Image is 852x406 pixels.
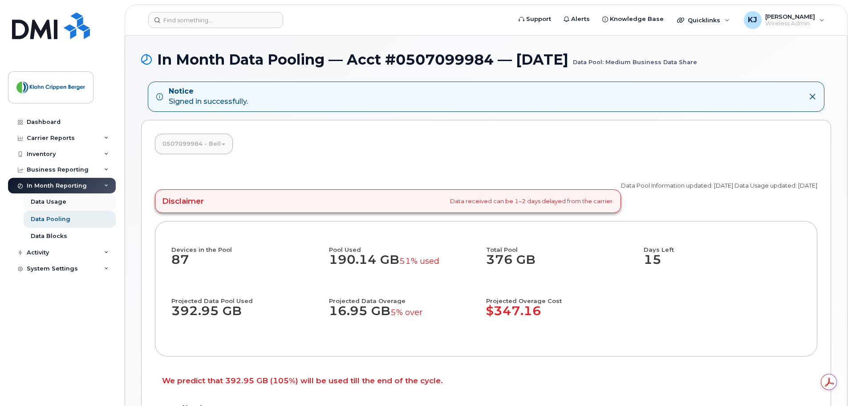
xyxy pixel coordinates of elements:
[329,253,479,276] dd: 190.14 GB
[621,181,817,190] p: Data Pool Information updated: [DATE] Data Usage updated: [DATE]
[141,52,831,67] h1: In Month Data Pooling — Acct #0507099984 — [DATE]
[171,304,321,327] dd: 392.95 GB
[171,253,329,276] dd: 87
[573,52,697,66] small: Data Pool: Medium Business Data Share
[644,253,801,276] dd: 15
[329,289,479,304] h4: Projected Data Overage
[486,253,636,276] dd: 376 GB
[169,86,248,97] strong: Notice
[171,289,321,304] h4: Projected Data Pool Used
[162,197,204,205] h4: Disclaimer
[329,304,479,327] dd: 16.95 GB
[329,238,479,253] h4: Pool Used
[644,238,801,253] h4: Days Left
[162,377,810,385] p: We predict that 392.95 GB (105%) will be used till the end of the cycle.
[171,238,329,253] h4: Devices in the Pool
[155,189,621,213] div: Data received can be 1–2 days delayed from the carrier.
[486,289,644,304] h4: Projected Overage Cost
[169,86,248,107] div: Signed in successfully.
[155,134,232,154] a: 0507099984 - Bell
[486,238,636,253] h4: Total Pool
[486,304,644,327] dd: $347.16
[390,307,422,317] small: 5% over
[399,256,439,266] small: 51% used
